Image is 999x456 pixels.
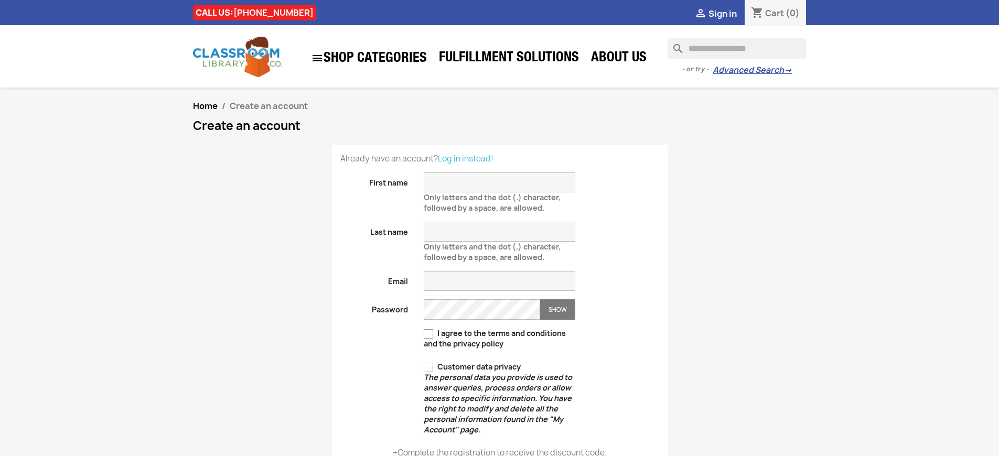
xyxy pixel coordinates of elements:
label: Customer data privacy [424,362,575,435]
span: (0) [786,7,800,19]
span: Only letters and the dot (.) character, followed by a space, are allowed. [424,237,561,262]
a:  Sign in [694,8,737,19]
i: shopping_cart [751,7,764,20]
h1: Create an account [193,120,807,132]
span: Sign in [708,8,737,19]
p: Already have an account? [340,154,659,164]
a: Home [193,100,218,112]
a: SHOP CATEGORIES [306,47,432,70]
img: Classroom Library Company [193,37,282,77]
span: Cart [765,7,784,19]
a: Fulfillment Solutions [434,48,584,69]
label: Last name [332,222,416,237]
a: About Us [586,48,652,69]
span: → [784,65,792,75]
label: Email [332,271,416,287]
em: The personal data you provide is used to answer queries, process orders or allow access to specif... [424,372,572,435]
label: I agree to the terms and conditions and the privacy policy [424,328,575,349]
label: Password [332,299,416,315]
i:  [311,52,324,64]
label: First name [332,172,416,188]
button: Show [540,299,575,320]
span: Only letters and the dot (.) character, followed by a space, are allowed. [424,188,561,213]
div: CALL US: [193,5,316,20]
i:  [694,8,707,20]
input: Password input [424,299,540,320]
span: - or try - [682,64,713,74]
i: search [668,38,680,51]
a: [PHONE_NUMBER] [233,7,314,18]
span: Create an account [230,100,308,112]
a: Advanced Search→ [713,65,792,75]
input: Search [668,38,806,59]
a: Log in instead! [438,153,493,164]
